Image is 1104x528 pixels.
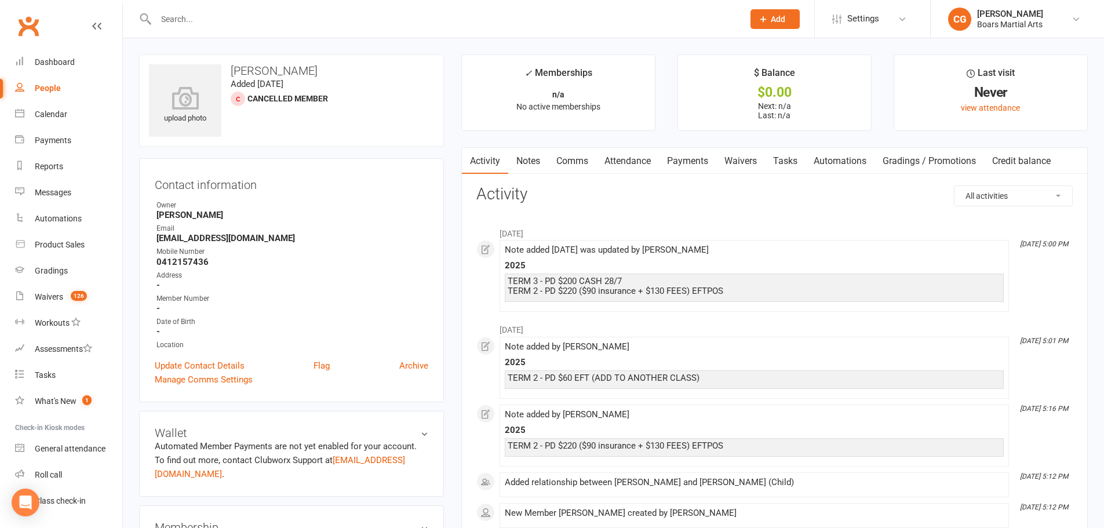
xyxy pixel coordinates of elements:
[15,49,122,75] a: Dashboard
[977,9,1043,19] div: [PERSON_NAME]
[948,8,971,31] div: CG
[15,436,122,462] a: General attendance kiosk mode
[476,185,1073,203] h3: Activity
[476,221,1073,240] li: [DATE]
[688,86,861,99] div: $0.00
[156,280,428,290] strong: -
[716,148,765,174] a: Waivers
[905,86,1077,99] div: Never
[15,206,122,232] a: Automations
[35,240,85,249] div: Product Sales
[35,318,70,327] div: Workouts
[15,101,122,128] a: Calendar
[35,83,61,93] div: People
[35,344,92,354] div: Assessments
[750,9,800,29] button: Add
[35,396,76,406] div: What's New
[1020,337,1068,345] i: [DATE] 5:01 PM
[35,136,71,145] div: Payments
[15,128,122,154] a: Payments
[15,75,122,101] a: People
[1020,405,1068,413] i: [DATE] 5:16 PM
[688,101,861,120] p: Next: n/a Last: n/a
[505,508,1004,518] div: New Member [PERSON_NAME] created by [PERSON_NAME]
[156,326,428,337] strong: -
[505,342,1004,352] div: Note added by [PERSON_NAME]
[35,57,75,67] div: Dashboard
[596,148,659,174] a: Attendance
[247,94,328,103] span: Cancelled member
[977,19,1043,30] div: Boars Martial Arts
[508,373,1001,383] div: TERM 2 - PD $60 EFT (ADD TO ANOTHER CLASS)
[505,410,1004,420] div: Note added by [PERSON_NAME]
[508,148,548,174] a: Notes
[156,223,428,234] div: Email
[156,270,428,281] div: Address
[35,496,86,505] div: Class check-in
[552,90,564,99] strong: n/a
[505,478,1004,487] div: Added relationship between [PERSON_NAME] and [PERSON_NAME] (Child)
[156,246,428,257] div: Mobile Number
[15,284,122,310] a: Waivers 126
[508,276,1001,296] div: TERM 3 - PD $200 CASH 28/7 TERM 2 - PD $220 ($90 insurance + $130 FEES) EFTPOS
[35,214,82,223] div: Automations
[508,441,1001,451] div: TERM 2 - PD $220 ($90 insurance + $130 FEES) EFTPOS
[1020,503,1068,511] i: [DATE] 5:12 PM
[35,444,105,453] div: General attendance
[476,318,1073,336] li: [DATE]
[231,79,283,89] time: Added [DATE]
[399,359,428,373] a: Archive
[155,359,245,373] a: Update Contact Details
[984,148,1059,174] a: Credit balance
[505,245,1004,255] div: Note added [DATE] was updated by [PERSON_NAME]
[548,148,596,174] a: Comms
[15,180,122,206] a: Messages
[149,64,434,77] h3: [PERSON_NAME]
[149,86,221,125] div: upload photo
[155,174,428,191] h3: Contact information
[847,6,879,32] span: Settings
[806,148,875,174] a: Automations
[754,65,795,86] div: $ Balance
[152,11,735,27] input: Search...
[15,362,122,388] a: Tasks
[314,359,330,373] a: Flag
[659,148,716,174] a: Payments
[35,470,62,479] div: Roll call
[15,488,122,514] a: Class kiosk mode
[15,462,122,488] a: Roll call
[505,261,1004,271] div: 2025
[12,489,39,516] div: Open Intercom Messenger
[14,12,43,41] a: Clubworx
[82,395,92,405] span: 1
[155,373,253,387] a: Manage Comms Settings
[771,14,785,24] span: Add
[35,266,68,275] div: Gradings
[15,310,122,336] a: Workouts
[35,188,71,197] div: Messages
[35,162,63,171] div: Reports
[156,200,428,211] div: Owner
[524,68,532,79] i: ✓
[156,316,428,327] div: Date of Birth
[462,148,508,174] a: Activity
[156,257,428,267] strong: 0412157436
[524,65,592,87] div: Memberships
[15,258,122,284] a: Gradings
[1020,240,1068,248] i: [DATE] 5:00 PM
[961,103,1020,112] a: view attendance
[35,292,63,301] div: Waivers
[35,370,56,380] div: Tasks
[71,291,87,301] span: 126
[15,336,122,362] a: Assessments
[156,340,428,351] div: Location
[516,102,600,111] span: No active memberships
[156,293,428,304] div: Member Number
[35,110,67,119] div: Calendar
[15,154,122,180] a: Reports
[967,65,1015,86] div: Last visit
[765,148,806,174] a: Tasks
[155,441,417,479] no-payment-system: Automated Member Payments are not yet enabled for your account. To find out more, contact Clubwor...
[156,233,428,243] strong: [EMAIL_ADDRESS][DOMAIN_NAME]
[15,388,122,414] a: What's New1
